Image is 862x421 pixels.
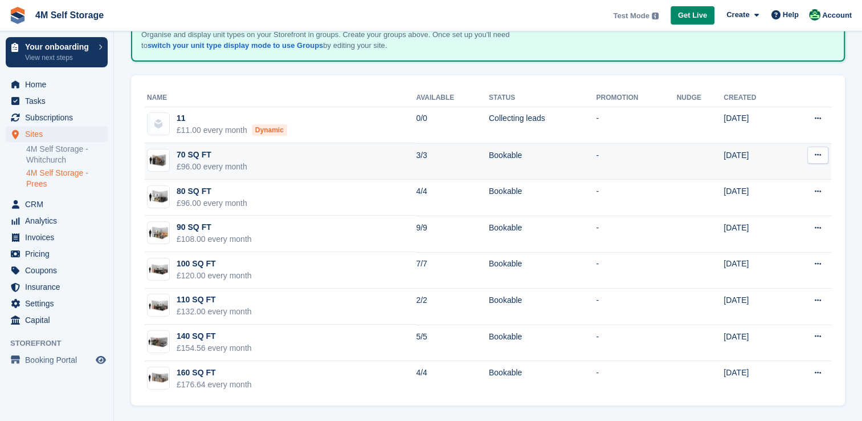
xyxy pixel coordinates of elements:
[676,89,724,107] th: Nudge
[25,279,93,295] span: Insurance
[596,216,676,252] td: -
[489,107,596,143] td: Collecting leads
[6,110,108,126] a: menu
[177,185,247,197] div: 80 SQ FT
[783,9,799,21] span: Help
[6,295,108,311] a: menu
[148,261,169,278] img: 125-sqft-unit.jpg
[25,352,93,368] span: Booking Portal
[6,246,108,262] a: menu
[148,152,169,169] img: 60-sqft-unit.jpg
[6,93,108,109] a: menu
[9,7,26,24] img: stora-icon-8386f47178a22dfd0bd8f6a31ec36ba5ce8667c1dd55bd0f319d3a0aa187defe.svg
[177,161,247,173] div: £96.00 every month
[177,221,252,233] div: 90 SQ FT
[26,168,108,189] a: 4M Self Storage - Prees
[25,93,93,109] span: Tasks
[489,180,596,216] td: Bookable
[416,252,489,289] td: 7/7
[25,52,93,63] p: View next steps
[726,9,749,21] span: Create
[25,246,93,262] span: Pricing
[724,361,786,397] td: [DATE]
[724,252,786,289] td: [DATE]
[6,213,108,229] a: menu
[489,289,596,325] td: Bookable
[6,229,108,245] a: menu
[416,361,489,397] td: 4/4
[141,29,540,51] p: Organise and display unit types on your Storefront in groups. Create your groups above. Once set ...
[145,89,416,107] th: Name
[489,216,596,252] td: Bookable
[148,41,323,50] a: switch your unit type display mode to use Groups
[416,216,489,252] td: 9/9
[596,361,676,397] td: -
[724,143,786,180] td: [DATE]
[177,342,252,354] div: £154.56 every month
[416,325,489,361] td: 5/5
[652,13,659,19] img: icon-info-grey-7440780725fd019a000dd9b08b2336e03edf1995a4989e88bcd33f0948082b44.svg
[177,112,287,124] div: 11
[148,113,169,135] img: blank-unit-type-icon-ffbac7b88ba66c5e286b0e438baccc4b9c83835d4c34f86887a83fc20ec27e7b.svg
[25,126,93,142] span: Sites
[6,279,108,295] a: menu
[177,367,252,379] div: 160 SQ FT
[25,76,93,92] span: Home
[596,89,676,107] th: Promotion
[177,197,247,209] div: £96.00 every month
[489,89,596,107] th: Status
[489,361,596,397] td: Bookable
[596,289,676,325] td: -
[94,353,108,367] a: Preview store
[25,229,93,245] span: Invoices
[31,6,108,25] a: 4M Self Storage
[26,144,108,165] a: 4M Self Storage - Whitchurch
[416,107,489,143] td: 0/0
[25,213,93,229] span: Analytics
[25,196,93,212] span: CRM
[252,124,287,136] div: Dynamic
[596,143,676,180] td: -
[596,325,676,361] td: -
[177,233,252,245] div: £108.00 every month
[25,295,93,311] span: Settings
[177,270,252,282] div: £120.00 every month
[177,124,287,136] div: £11.00 every month
[148,334,169,350] img: 140-sqft-unit.jpg
[416,89,489,107] th: Available
[148,225,169,241] img: 100-sqft-unit.jpg
[148,188,169,205] img: 75-sqft-unit.jpg
[6,352,108,368] a: menu
[177,258,252,270] div: 100 SQ FT
[671,6,714,25] a: Get Live
[177,330,252,342] div: 140 SQ FT
[148,297,169,314] img: 125-sqft-unit%20(1).jpg
[724,216,786,252] td: [DATE]
[25,110,93,126] span: Subscriptions
[416,143,489,180] td: 3/3
[724,325,786,361] td: [DATE]
[489,325,596,361] td: Bookable
[809,9,820,21] img: Louise Allmark
[6,196,108,212] a: menu
[596,107,676,143] td: -
[177,294,252,306] div: 110 SQ FT
[489,252,596,289] td: Bookable
[613,10,649,22] span: Test Mode
[724,180,786,216] td: [DATE]
[6,262,108,278] a: menu
[416,289,489,325] td: 2/2
[678,10,707,21] span: Get Live
[148,370,169,386] img: 175-sqft-unit.jpg
[6,37,108,67] a: Your onboarding View next steps
[416,180,489,216] td: 4/4
[489,143,596,180] td: Bookable
[6,126,108,142] a: menu
[596,252,676,289] td: -
[6,312,108,328] a: menu
[177,149,247,161] div: 70 SQ FT
[10,338,113,349] span: Storefront
[177,306,252,318] div: £132.00 every month
[6,76,108,92] a: menu
[25,43,93,51] p: Your onboarding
